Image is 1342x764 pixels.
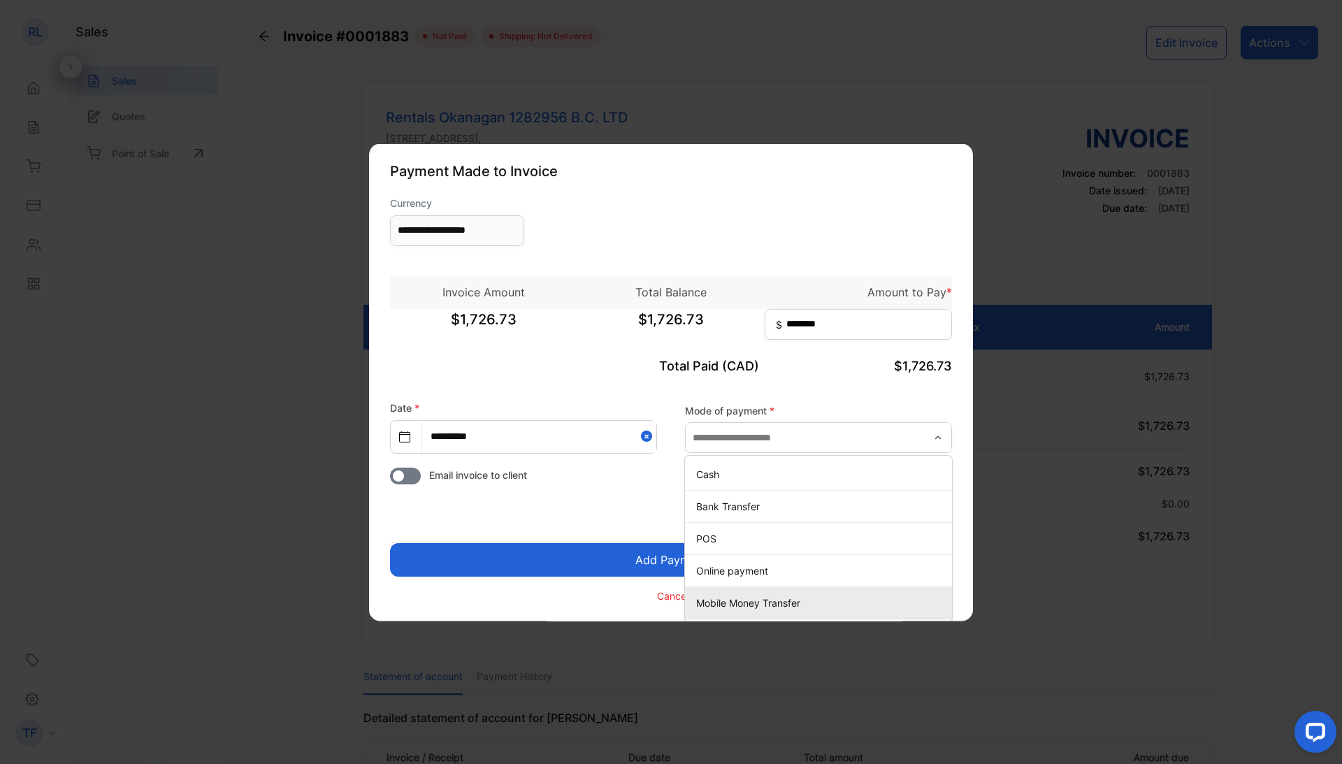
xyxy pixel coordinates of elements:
button: Close [641,420,656,452]
p: Mobile Money Transfer [696,596,946,610]
p: POS [696,531,946,546]
p: Invoice Amount [390,283,577,300]
p: Total Balance [577,283,765,300]
span: $1,726.73 [894,358,952,373]
label: Date [390,401,419,413]
label: Currency [390,195,524,210]
p: Total Paid (CAD) [577,356,765,375]
p: Bank Transfer [696,499,946,514]
span: Email invoice to client [429,467,527,482]
p: Cancel [657,589,688,603]
iframe: LiveChat chat widget [1283,705,1342,764]
span: $ [776,317,782,331]
button: Add Payment [390,542,952,576]
p: Amount to Pay [765,283,952,300]
span: $1,726.73 [577,308,765,343]
p: Cash [696,467,946,482]
p: Payment Made to Invoice [390,160,952,181]
label: Mode of payment [685,403,952,418]
p: Online payment [696,563,946,578]
span: $1,726.73 [390,308,577,343]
